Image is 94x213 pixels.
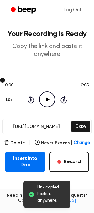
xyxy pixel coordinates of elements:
h1: Your Recording is Ready [5,30,89,38]
span: | [29,139,31,147]
span: 0:00 [5,82,13,89]
button: Delete [4,140,25,146]
a: Beep [6,4,42,16]
button: Insert into Doc [5,152,45,172]
span: Change [74,140,90,146]
button: Copy [71,121,90,132]
button: 1.0x [5,95,14,105]
button: Never Expires|Change [35,140,90,146]
span: Link copied. Paste it anywhere. [37,184,65,204]
span: 0:05 [81,82,89,89]
p: Copy the link and paste it anywhere [5,43,89,58]
span: Contact us [4,198,90,209]
button: Record [49,152,89,172]
a: Log Out [57,3,88,18]
a: [EMAIL_ADDRESS][DOMAIN_NAME] [30,199,76,209]
span: | [71,140,72,146]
